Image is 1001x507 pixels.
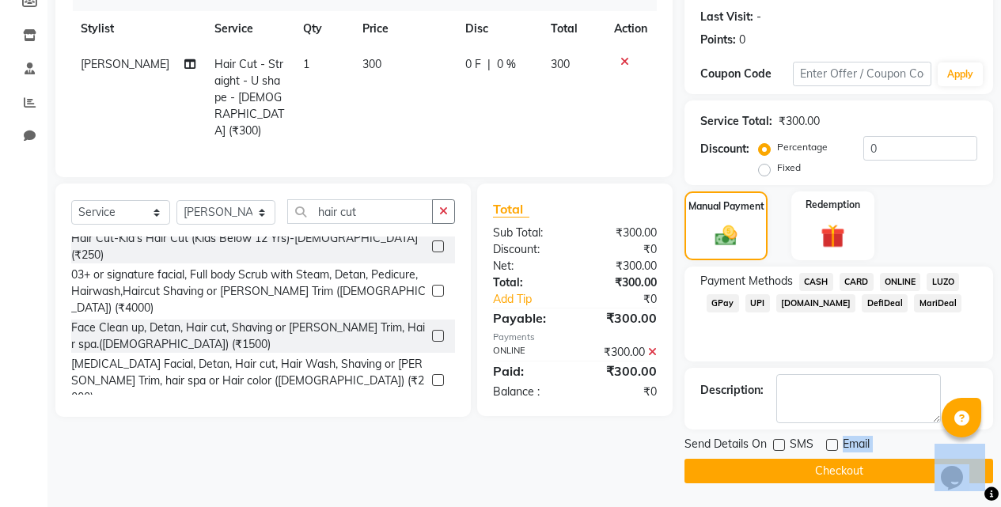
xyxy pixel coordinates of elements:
div: Payments [493,331,657,344]
div: ₹300.00 [574,308,669,327]
div: Hair Cut-Kid's Hair Cut (Kids Below 12 Yrs)-[DEMOGRAPHIC_DATA] (₹250) [71,230,426,263]
div: Paid: [481,361,575,380]
div: ₹300.00 [574,274,669,291]
div: Discount: [700,141,749,157]
span: DefiDeal [862,294,908,312]
span: 300 [551,57,570,71]
th: Stylist [71,11,205,47]
span: 0 % [497,56,516,73]
div: - [756,9,761,25]
span: GPay [707,294,739,312]
img: _gift.svg [813,221,852,251]
div: ₹300.00 [574,258,669,274]
th: Disc [456,11,541,47]
span: | [487,56,491,73]
span: MariDeal [914,294,961,312]
span: ONLINE [880,273,921,291]
div: Coupon Code [700,66,793,82]
th: Qty [294,11,353,47]
span: CASH [799,273,833,291]
span: 1 [303,57,309,71]
th: Service [205,11,294,47]
div: ₹300.00 [574,344,669,361]
button: Checkout [684,459,993,483]
div: ₹300.00 [574,361,669,380]
span: Email [843,436,870,456]
div: Last Visit: [700,9,753,25]
th: Price [353,11,456,47]
iframe: chat widget [935,444,985,491]
span: Hair Cut - Straight - U shape - [DEMOGRAPHIC_DATA] (₹300) [214,57,284,138]
th: Total [541,11,605,47]
div: [MEDICAL_DATA] Facial, Detan, Hair cut, Hair Wash, Shaving or [PERSON_NAME] Trim, hair spa or Hai... [71,356,426,406]
span: Total [493,201,529,218]
span: [DOMAIN_NAME] [776,294,856,312]
div: ₹0 [574,241,669,258]
div: Face Clean up, Detan, Hair cut, Shaving or [PERSON_NAME] Trim, Hair spa.([DEMOGRAPHIC_DATA]) (₹1500) [71,320,426,353]
div: Total: [481,274,575,291]
div: Discount: [481,241,575,258]
div: Net: [481,258,575,274]
span: [PERSON_NAME] [81,57,169,71]
span: UPI [745,294,770,312]
label: Redemption [806,198,860,212]
label: Percentage [777,140,828,154]
label: Manual Payment [688,199,764,214]
div: ₹0 [574,384,669,400]
div: Description: [700,382,764,399]
span: Send Details On [684,436,767,456]
div: 0 [739,32,745,48]
div: ₹0 [590,291,669,308]
span: LUZO [927,273,959,291]
div: Service Total: [700,113,772,130]
img: _cash.svg [708,223,745,248]
div: ONLINE [481,344,575,361]
div: ₹300.00 [574,225,669,241]
span: SMS [790,436,813,456]
span: Payment Methods [700,273,793,289]
input: Search or Scan [287,199,433,224]
span: 0 F [465,56,481,73]
a: Add Tip [481,291,590,308]
label: Fixed [777,161,801,175]
div: Points: [700,32,736,48]
div: 03+ or signature facial, Full body Scrub with Steam, Detan, Pedicure, Hairwash,Haircut Shaving or... [71,267,426,316]
th: Action [605,11,657,47]
div: Balance : [481,384,575,400]
button: Apply [938,62,983,86]
input: Enter Offer / Coupon Code [793,62,931,86]
span: 300 [362,57,381,71]
div: Payable: [481,308,575,327]
div: Sub Total: [481,225,575,241]
span: CARD [840,273,874,291]
div: ₹300.00 [779,113,820,130]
